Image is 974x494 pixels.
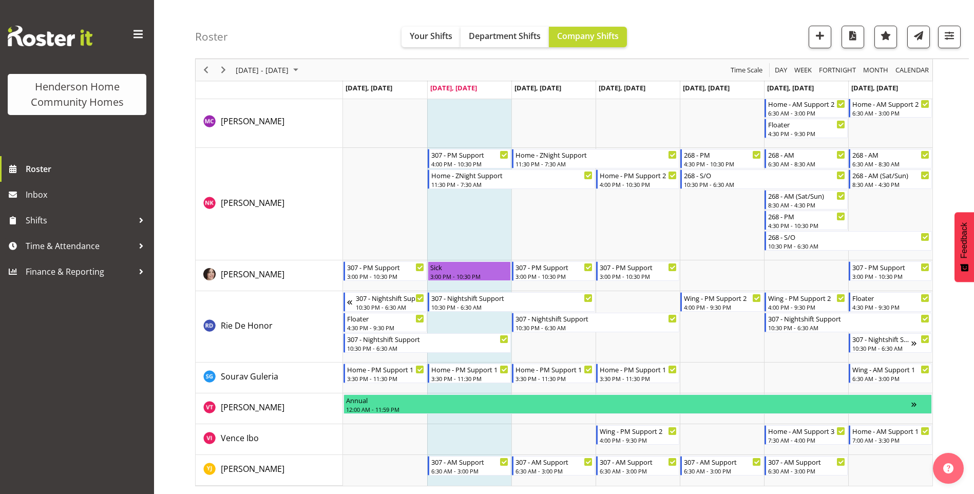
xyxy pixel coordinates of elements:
[343,364,427,383] div: Sourav Guleria"s event - Home - PM Support 1 Begin From Monday, September 1, 2025 at 3:30:00 PM G...
[343,261,427,281] div: Rachida Ryan"s event - 307 - PM Support Begin From Monday, September 1, 2025 at 3:00:00 PM GMT+12...
[512,313,679,332] div: Rie De Honor"s event - 307 - Nightshift Support Begin From Wednesday, September 3, 2025 at 10:30:...
[402,27,461,47] button: Your Shifts
[196,424,343,455] td: Vence Ibo resource
[793,64,813,77] span: Week
[221,115,284,127] a: [PERSON_NAME]
[849,292,932,312] div: Rie De Honor"s event - Floater Begin From Sunday, September 7, 2025 at 4:30:00 PM GMT+12:00 Ends ...
[768,160,845,168] div: 6:30 AM - 8:30 AM
[347,334,508,344] div: 307 - Nightshift Support
[347,262,424,272] div: 307 - PM Support
[862,64,889,77] span: Month
[221,432,259,444] span: Vence Ibo
[356,293,424,303] div: 307 - Nightshift Support
[765,98,848,118] div: Miyoung Chung"s event - Home - AM Support 2 Begin From Saturday, September 6, 2025 at 6:30:00 AM ...
[852,364,929,374] div: Wing - AM Support 1
[600,374,677,383] div: 3:30 PM - 11:30 PM
[221,463,284,475] a: [PERSON_NAME]
[512,456,595,476] div: Yuxi Ji"s event - 307 - AM Support Begin From Wednesday, September 3, 2025 at 6:30:00 AM GMT+12:0...
[852,374,929,383] div: 6:30 AM - 3:00 PM
[469,30,541,42] span: Department Shifts
[849,333,932,353] div: Rie De Honor"s event - 307 - Nightshift Support Begin From Sunday, September 7, 2025 at 10:30:00 ...
[765,292,848,312] div: Rie De Honor"s event - Wing - PM Support 2 Begin From Saturday, September 6, 2025 at 4:00:00 PM G...
[600,180,677,188] div: 4:00 PM - 10:30 PM
[515,467,593,475] div: 6:30 AM - 3:00 PM
[684,293,761,303] div: Wing - PM Support 2
[600,272,677,280] div: 3:00 PM - 10:30 PM
[515,272,593,280] div: 3:00 PM - 10:30 PM
[768,293,845,303] div: Wing - PM Support 2
[221,197,284,208] span: [PERSON_NAME]
[221,371,278,382] span: Sourav Guleria
[729,64,765,77] button: Time Scale
[221,432,259,444] a: Vence Ibo
[849,261,932,281] div: Rachida Ryan"s event - 307 - PM Support Begin From Sunday, September 7, 2025 at 3:00:00 PM GMT+12...
[431,364,508,374] div: Home - PM Support 1
[428,149,511,168] div: Navneet Kaur"s event - 307 - PM Support Begin From Tuesday, September 2, 2025 at 4:00:00 PM GMT+1...
[768,324,929,332] div: 10:30 PM - 6:30 AM
[343,394,932,414] div: Vanessa Thornley"s event - Annual Begin From Monday, September 1, 2025 at 12:00:00 AM GMT+12:00 E...
[874,26,897,48] button: Highlight an important date within the roster.
[765,313,932,332] div: Rie De Honor"s event - 307 - Nightshift Support Begin From Saturday, September 6, 2025 at 10:30:0...
[600,364,677,374] div: Home - PM Support 1
[196,148,343,260] td: Navneet Kaur resource
[346,83,392,92] span: [DATE], [DATE]
[347,374,424,383] div: 3:30 PM - 11:30 PM
[197,59,215,81] div: Previous
[515,324,677,332] div: 10:30 PM - 6:30 AM
[680,149,763,168] div: Navneet Kaur"s event - 268 - PM Begin From Friday, September 5, 2025 at 4:30:00 PM GMT+12:00 Ends...
[515,262,593,272] div: 307 - PM Support
[343,292,427,312] div: Rie De Honor"s event - 307 - Nightshift Support Begin From Sunday, August 31, 2025 at 10:30:00 PM...
[765,149,848,168] div: Navneet Kaur"s event - 268 - AM Begin From Saturday, September 6, 2025 at 6:30:00 AM GMT+12:00 En...
[765,211,848,230] div: Navneet Kaur"s event - 268 - PM Begin From Saturday, September 6, 2025 at 4:30:00 PM GMT+12:00 En...
[18,79,136,110] div: Henderson Home Community Homes
[684,160,761,168] div: 4:30 PM - 10:30 PM
[431,467,508,475] div: 6:30 AM - 3:00 PM
[515,457,593,467] div: 307 - AM Support
[600,170,677,180] div: Home - PM Support 2
[347,272,424,280] div: 3:00 PM - 10:30 PM
[765,425,848,445] div: Vence Ibo"s event - Home - AM Support 3 Begin From Saturday, September 6, 2025 at 7:30:00 AM GMT+...
[347,324,424,332] div: 4:30 PM - 9:30 PM
[768,129,845,138] div: 4:30 PM - 9:30 PM
[596,364,679,383] div: Sourav Guleria"s event - Home - PM Support 1 Begin From Thursday, September 4, 2025 at 3:30:00 PM...
[768,467,845,475] div: 6:30 AM - 3:00 PM
[430,262,508,272] div: Sick
[768,211,845,221] div: 268 - PM
[765,231,932,251] div: Navneet Kaur"s event - 268 - S/O Begin From Saturday, September 6, 2025 at 10:30:00 PM GMT+12:00 ...
[894,64,930,77] span: calendar
[515,313,677,324] div: 307 - Nightshift Support
[410,30,452,42] span: Your Shifts
[960,222,969,258] span: Feedback
[849,149,932,168] div: Navneet Kaur"s event - 268 - AM Begin From Sunday, September 7, 2025 at 6:30:00 AM GMT+12:00 Ends...
[600,457,677,467] div: 307 - AM Support
[849,169,932,189] div: Navneet Kaur"s event - 268 - AM (Sat/Sun) Begin From Sunday, September 7, 2025 at 8:30:00 AM GMT+...
[195,31,228,43] h4: Roster
[428,292,595,312] div: Rie De Honor"s event - 307 - Nightshift Support Begin From Tuesday, September 2, 2025 at 10:30:00...
[852,109,929,117] div: 6:30 AM - 3:00 PM
[431,457,508,467] div: 307 - AM Support
[347,313,424,324] div: Floater
[26,238,133,254] span: Time & Attendance
[515,160,677,168] div: 11:30 PM - 7:30 AM
[684,467,761,475] div: 6:30 AM - 3:00 PM
[8,26,92,46] img: Rosterit website logo
[430,83,477,92] span: [DATE], [DATE]
[765,190,848,210] div: Navneet Kaur"s event - 268 - AM (Sat/Sun) Begin From Saturday, September 6, 2025 at 8:30:00 AM GM...
[346,395,911,405] div: Annual
[765,456,848,476] div: Yuxi Ji"s event - 307 - AM Support Begin From Saturday, September 6, 2025 at 6:30:00 AM GMT+12:00...
[852,436,929,444] div: 7:00 AM - 3:30 PM
[221,401,284,413] a: [PERSON_NAME]
[765,119,848,138] div: Miyoung Chung"s event - Floater Begin From Saturday, September 6, 2025 at 4:30:00 PM GMT+12:00 En...
[512,149,679,168] div: Navneet Kaur"s event - Home - ZNight Support Begin From Wednesday, September 3, 2025 at 11:30:00 ...
[346,405,911,413] div: 12:00 AM - 11:59 PM
[684,457,761,467] div: 307 - AM Support
[221,319,273,332] a: Rie De Honor
[768,426,845,436] div: Home - AM Support 3
[221,197,284,209] a: [PERSON_NAME]
[215,59,232,81] div: Next
[938,26,961,48] button: Filter Shifts
[428,364,511,383] div: Sourav Guleria"s event - Home - PM Support 1 Begin From Tuesday, September 2, 2025 at 3:30:00 PM ...
[196,260,343,291] td: Rachida Ryan resource
[954,212,974,282] button: Feedback - Show survey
